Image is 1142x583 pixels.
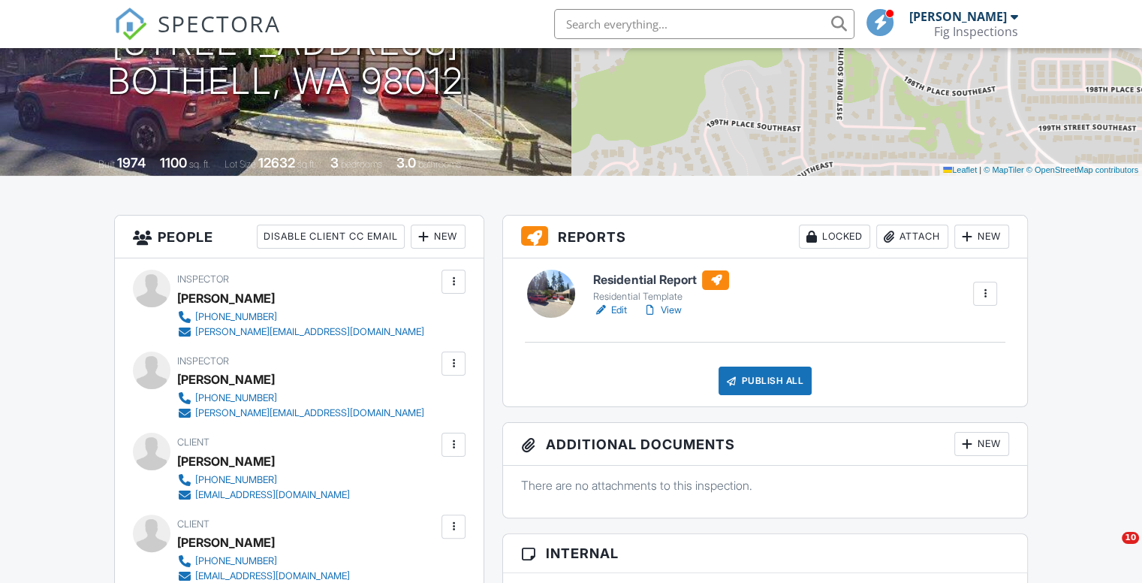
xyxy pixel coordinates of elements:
[411,225,466,249] div: New
[177,488,350,503] a: [EMAIL_ADDRESS][DOMAIN_NAME]
[257,225,405,249] div: Disable Client CC Email
[642,303,681,318] a: View
[177,473,350,488] a: [PHONE_NUMBER]
[177,531,275,554] div: [PERSON_NAME]
[954,432,1009,456] div: New
[1091,532,1127,568] iframe: Intercom live chat
[521,477,1009,494] p: There are no attachments to this inspection.
[177,287,275,310] div: [PERSON_NAME]
[258,155,295,171] div: 12632
[297,159,316,170] span: sq.ft.
[503,534,1027,573] h3: Internal
[177,406,424,421] a: [PERSON_NAME][EMAIL_ADDRESS][DOMAIN_NAME]
[195,311,277,323] div: [PHONE_NUMBER]
[177,518,209,530] span: Client
[934,24,1018,39] div: Fig Inspections
[954,225,1009,249] div: New
[396,155,416,171] div: 3.0
[799,225,870,249] div: Locked
[554,9,854,39] input: Search everything...
[158,8,281,39] span: SPECTORA
[195,392,277,404] div: [PHONE_NUMBER]
[1122,532,1139,544] span: 10
[1026,165,1138,174] a: © OpenStreetMap contributors
[160,155,187,171] div: 1100
[341,159,382,170] span: bedrooms
[418,159,461,170] span: bathrooms
[984,165,1024,174] a: © MapTiler
[593,291,729,303] div: Residential Template
[503,423,1027,466] h3: Additional Documents
[979,165,981,174] span: |
[117,155,146,171] div: 1974
[107,23,464,102] h1: [STREET_ADDRESS] Bothell, WA 98012
[943,165,977,174] a: Leaflet
[909,9,1007,24] div: [PERSON_NAME]
[719,367,812,395] div: Publish All
[177,436,209,448] span: Client
[114,20,281,52] a: SPECTORA
[195,489,350,501] div: [EMAIL_ADDRESS][DOMAIN_NAME]
[195,326,424,338] div: [PERSON_NAME][EMAIL_ADDRESS][DOMAIN_NAME]
[177,310,424,325] a: [PHONE_NUMBER]
[195,407,424,419] div: [PERSON_NAME][EMAIL_ADDRESS][DOMAIN_NAME]
[330,155,339,171] div: 3
[114,8,147,41] img: The Best Home Inspection Software - Spectora
[177,325,424,340] a: [PERSON_NAME][EMAIL_ADDRESS][DOMAIN_NAME]
[195,570,350,582] div: [EMAIL_ADDRESS][DOMAIN_NAME]
[115,216,484,258] h3: People
[98,159,115,170] span: Built
[195,555,277,567] div: [PHONE_NUMBER]
[593,303,627,318] a: Edit
[593,270,729,304] a: Residential Report Residential Template
[593,270,729,290] h6: Residential Report
[177,355,229,367] span: Inspector
[224,159,256,170] span: Lot Size
[177,368,275,391] div: [PERSON_NAME]
[177,554,350,569] a: [PHONE_NUMBER]
[177,273,229,285] span: Inspector
[195,474,277,486] div: [PHONE_NUMBER]
[189,159,210,170] span: sq. ft.
[503,216,1027,258] h3: Reports
[177,391,424,406] a: [PHONE_NUMBER]
[876,225,948,249] div: Attach
[177,450,275,473] div: [PERSON_NAME]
